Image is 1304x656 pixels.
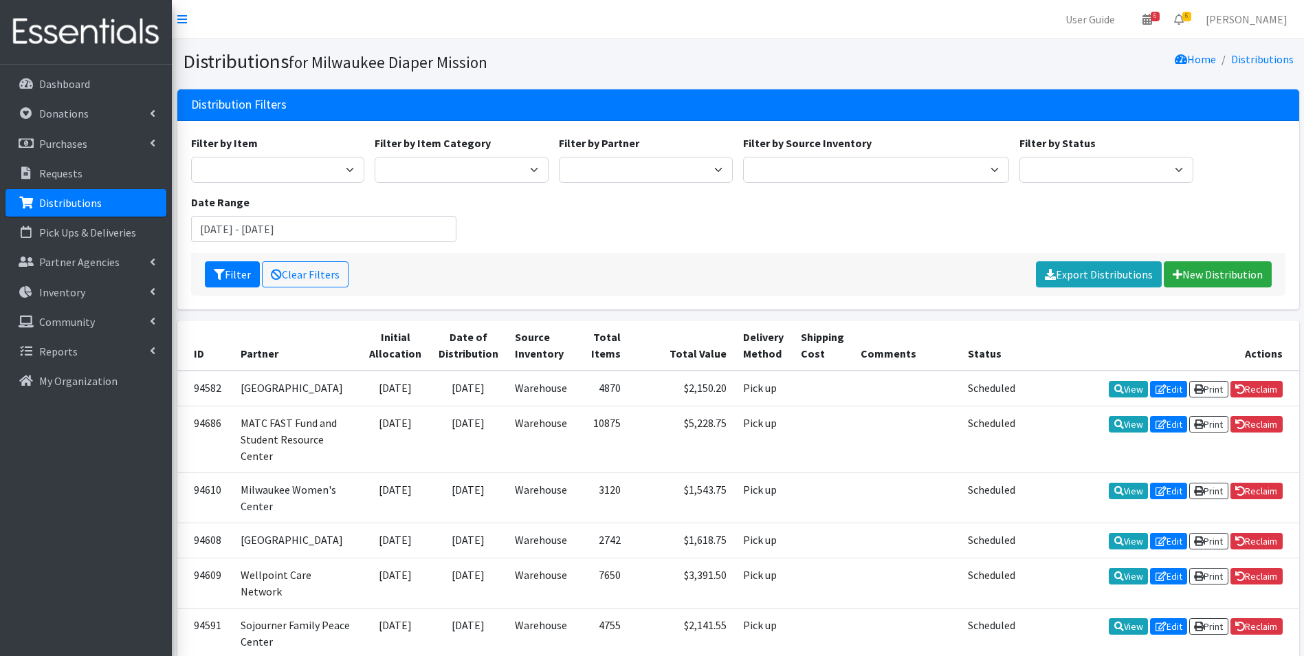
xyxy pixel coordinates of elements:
td: Warehouse [507,406,576,472]
td: $1,543.75 [629,472,735,523]
a: Donations [5,100,166,127]
td: Scheduled [960,406,1024,472]
a: View [1109,533,1148,549]
label: Filter by Partner [559,135,639,151]
p: Inventory [39,285,85,299]
a: My Organization [5,367,166,395]
a: Edit [1150,416,1187,433]
td: 2742 [576,523,629,558]
label: Filter by Item Category [375,135,491,151]
a: Print [1189,381,1228,397]
a: Distributions [5,189,166,217]
td: 10875 [576,406,629,472]
td: $1,618.75 [629,523,735,558]
a: Edit [1150,618,1187,635]
td: 94609 [177,558,232,608]
td: 94608 [177,523,232,558]
a: [PERSON_NAME] [1195,6,1299,33]
a: Edit [1150,483,1187,499]
th: Shipping Cost [793,320,852,371]
td: [DATE] [361,406,430,472]
a: Reclaim [1230,568,1283,584]
td: [DATE] [361,523,430,558]
input: January 1, 2011 - December 31, 2011 [191,216,457,242]
td: [DATE] [361,371,430,406]
th: Total Value [629,320,735,371]
a: Reports [5,338,166,365]
td: Warehouse [507,523,576,558]
td: Scheduled [960,558,1024,608]
td: MATC FAST Fund and Student Resource Center [232,406,362,472]
a: Reclaim [1230,416,1283,433]
a: Print [1189,568,1228,584]
a: Clear Filters [262,261,349,287]
label: Filter by Source Inventory [743,135,872,151]
td: $2,150.20 [629,371,735,406]
a: Print [1189,533,1228,549]
td: [GEOGRAPHIC_DATA] [232,523,362,558]
a: Requests [5,160,166,187]
a: Inventory [5,278,166,306]
p: Requests [39,166,82,180]
a: View [1109,568,1148,584]
a: Home [1175,52,1216,66]
th: ID [177,320,232,371]
td: 94582 [177,371,232,406]
a: View [1109,381,1148,397]
a: View [1109,416,1148,433]
span: 6 [1182,12,1191,21]
a: Print [1189,618,1228,635]
td: 4870 [576,371,629,406]
td: [DATE] [430,558,507,608]
td: Warehouse [507,472,576,523]
a: Pick Ups & Deliveries [5,219,166,246]
th: Date of Distribution [430,320,507,371]
p: Purchases [39,137,87,151]
td: Wellpoint Care Network [232,558,362,608]
td: Milwaukee Women's Center [232,472,362,523]
td: Pick up [735,406,793,472]
a: Reclaim [1230,618,1283,635]
td: [DATE] [430,371,507,406]
a: New Distribution [1164,261,1272,287]
a: Edit [1150,381,1187,397]
td: [GEOGRAPHIC_DATA] [232,371,362,406]
a: Export Distributions [1036,261,1162,287]
p: Donations [39,107,89,120]
p: Community [39,315,95,329]
td: Pick up [735,472,793,523]
td: Pick up [735,371,793,406]
a: 6 [1163,6,1195,33]
a: Community [5,308,166,336]
a: User Guide [1054,6,1126,33]
a: Purchases [5,130,166,157]
td: Warehouse [507,558,576,608]
th: Status [960,320,1024,371]
td: Scheduled [960,523,1024,558]
a: Partner Agencies [5,248,166,276]
a: Reclaim [1230,533,1283,549]
td: Scheduled [960,371,1024,406]
td: [DATE] [361,472,430,523]
h1: Distributions [183,50,733,74]
td: [DATE] [430,472,507,523]
p: Dashboard [39,77,90,91]
td: Pick up [735,558,793,608]
label: Filter by Item [191,135,258,151]
h3: Distribution Filters [191,98,287,112]
span: 6 [1151,12,1160,21]
p: My Organization [39,374,118,388]
p: Reports [39,345,78,358]
p: Distributions [39,196,102,210]
a: 6 [1131,6,1163,33]
a: Distributions [1231,52,1294,66]
td: $5,228.75 [629,406,735,472]
td: 3120 [576,472,629,523]
label: Date Range [191,194,250,210]
small: for Milwaukee Diaper Mission [289,52,487,72]
td: 94686 [177,406,232,472]
td: [DATE] [361,558,430,608]
td: $3,391.50 [629,558,735,608]
a: View [1109,483,1148,499]
th: Partner [232,320,362,371]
